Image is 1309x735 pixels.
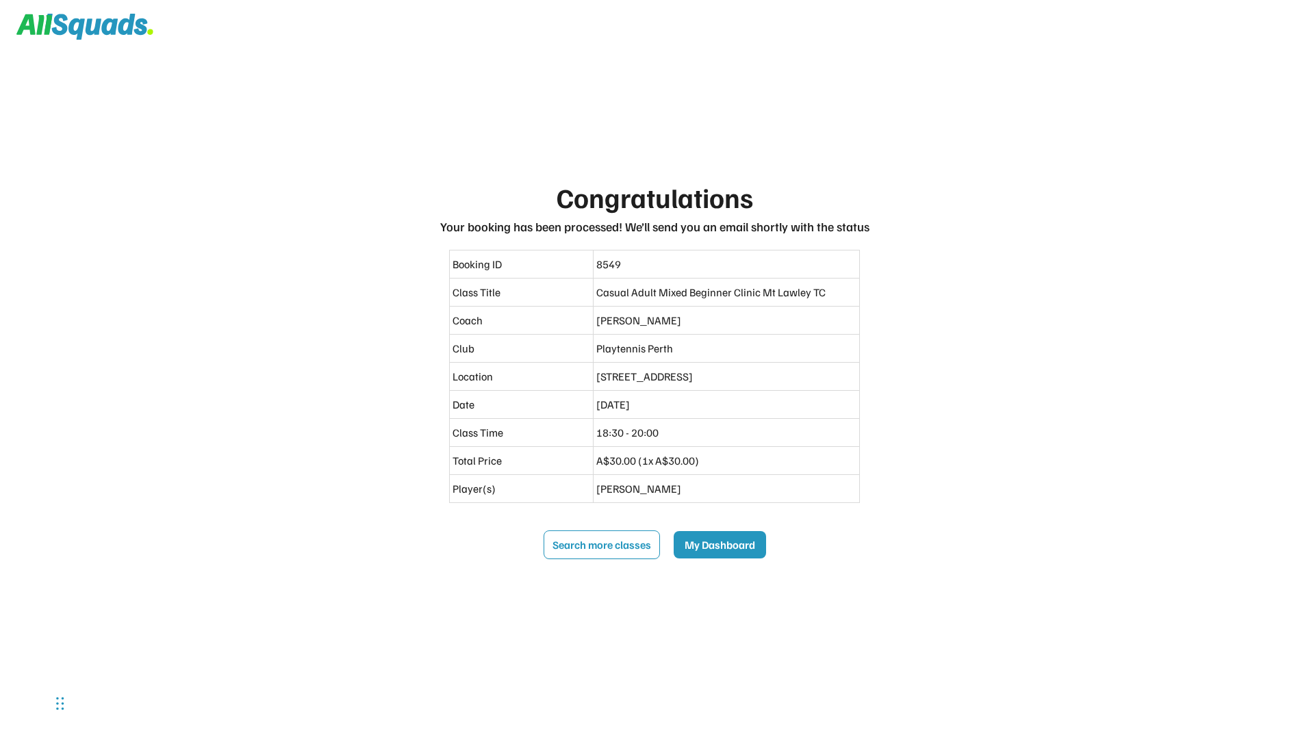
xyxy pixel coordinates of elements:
button: My Dashboard [674,531,766,558]
div: Class Time [453,424,590,441]
div: [PERSON_NAME] [596,312,856,328]
div: Congratulations [557,177,753,218]
div: [DATE] [596,396,856,413]
div: Class Title [453,284,590,300]
div: 8549 [596,256,856,272]
div: A$30.00 (1x A$30.00) [596,452,856,469]
button: Search more classes [544,530,660,559]
div: 18:30 - 20:00 [596,424,856,441]
div: Casual Adult Mixed Beginner Clinic Mt Lawley TC [596,284,856,300]
div: Player(s) [453,480,590,497]
div: [STREET_ADDRESS] [596,368,856,385]
div: Playtennis Perth [596,340,856,357]
div: Date [453,396,590,413]
div: [PERSON_NAME] [596,480,856,497]
div: Total Price [453,452,590,469]
div: Your booking has been processed! We’ll send you an email shortly with the status [440,218,869,236]
div: Club [453,340,590,357]
div: Location [453,368,590,385]
img: Squad%20Logo.svg [16,14,153,40]
div: Coach [453,312,590,328]
div: Booking ID [453,256,590,272]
